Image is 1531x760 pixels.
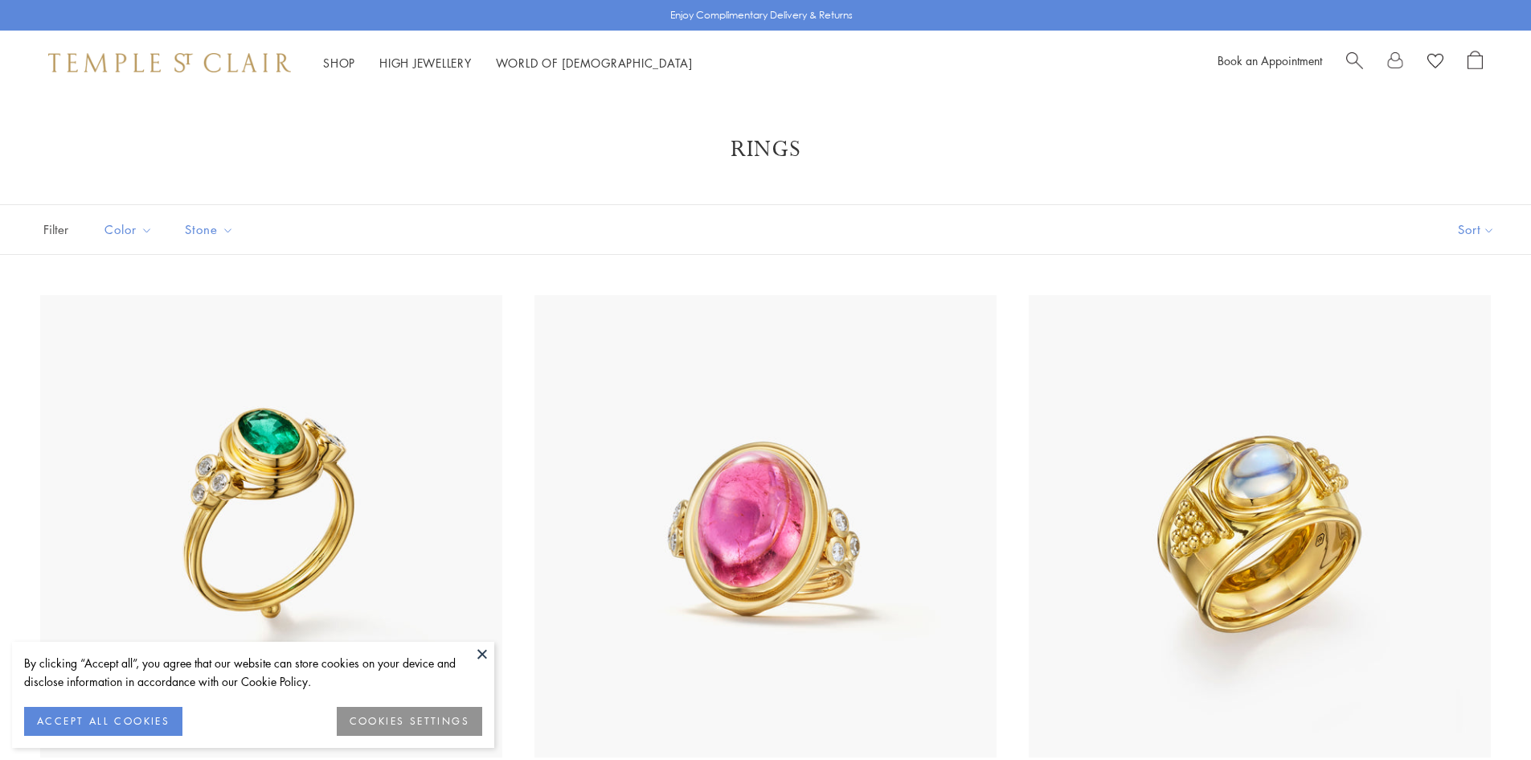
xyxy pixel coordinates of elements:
[323,55,355,71] a: ShopShop
[177,220,246,240] span: Stone
[337,707,482,736] button: COOKIES SETTINGS
[534,295,997,758] img: 18K Pink Tourmaline Classic Temple Ring
[1468,51,1483,75] a: Open Shopping Bag
[40,295,502,758] img: 18K Emerald Classic Temple Ring
[48,53,291,72] img: Temple St. Clair
[670,7,853,23] p: Enjoy Complimentary Delivery & Returns
[1029,295,1491,758] img: 18K Pyramid Band Ring
[1427,51,1443,75] a: View Wishlist
[64,135,1467,164] h1: Rings
[496,55,693,71] a: World of [DEMOGRAPHIC_DATA]World of [DEMOGRAPHIC_DATA]
[92,212,165,248] button: Color
[323,53,693,73] nav: Main navigation
[379,55,472,71] a: High JewelleryHigh Jewellery
[1218,52,1322,68] a: Book an Appointment
[24,707,182,736] button: ACCEPT ALL COOKIES
[1422,205,1531,254] button: Show sort by
[96,220,165,240] span: Color
[1346,51,1363,75] a: Search
[24,654,482,691] div: By clicking “Accept all”, you agree that our website can store cookies on your device and disclos...
[1451,684,1515,744] iframe: Gorgias live chat messenger
[173,212,246,248] button: Stone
